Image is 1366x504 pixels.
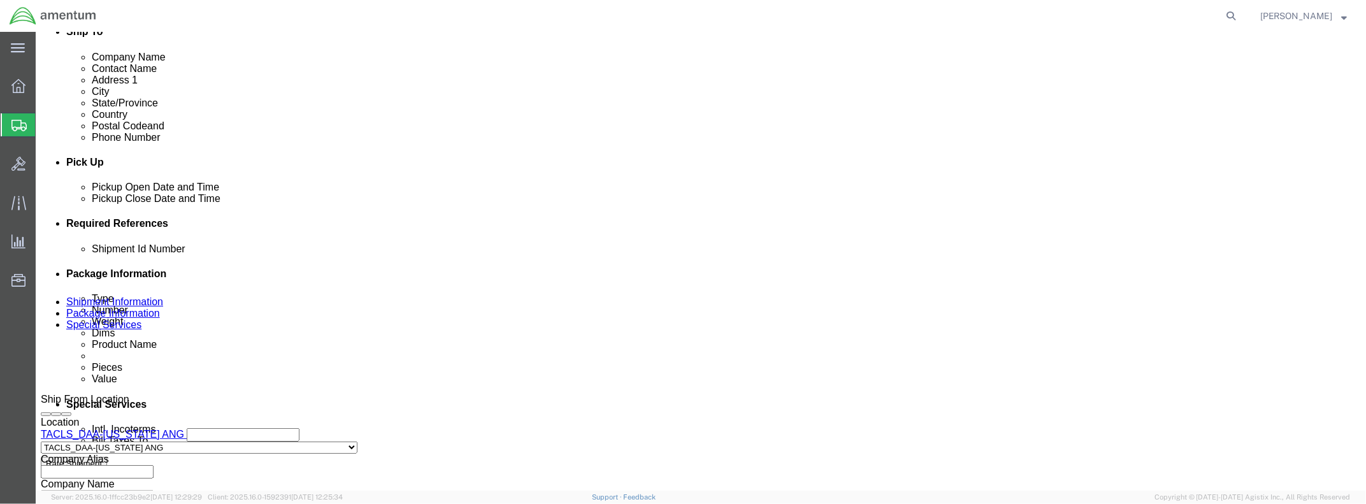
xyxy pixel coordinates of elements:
[208,493,343,501] span: Client: 2025.16.0-1592391
[1154,492,1351,503] span: Copyright © [DATE]-[DATE] Agistix Inc., All Rights Reserved
[291,493,343,501] span: [DATE] 12:25:34
[150,493,202,501] span: [DATE] 12:29:29
[1260,8,1348,24] button: [PERSON_NAME]
[624,493,656,501] a: Feedback
[51,493,202,501] span: Server: 2025.16.0-1ffcc23b9e2
[1260,9,1333,23] span: James Lewis
[36,32,1366,491] iframe: FS Legacy Container
[592,493,624,501] a: Support
[9,6,97,25] img: logo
